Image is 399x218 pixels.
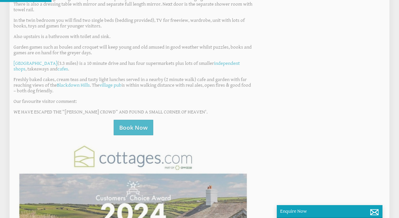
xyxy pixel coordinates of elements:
a: village pub [99,82,122,88]
a: Book Now [114,120,153,135]
p: Also upstairs is a bathroom with toilet and sink. [14,34,254,39]
a: cafes [57,66,68,72]
p: (3.3 miles) is a 10 minute drive and has four supermarkets plus lots of smaller , takeaways and . [14,61,254,72]
p: Our favourite visitor comment: [14,99,254,104]
p: WE HAVE ESCAPED THE “[PERSON_NAME] CROWD” AND FOUND A SMALL CORNER OF HEAVEN'. [14,109,254,115]
p: Garden games such as boules and croquet will keep young and old amused in good weather whilst puz... [14,44,254,56]
a: Blackdown Hills [57,82,90,88]
a: independent shops [14,61,240,72]
a: [GEOGRAPHIC_DATA] [14,61,57,66]
p: Enquire Now [280,208,379,214]
p: Freshly baked cakes, cream teas and tasty light lunches served in a nearby (2 minute walk) cafe a... [14,77,254,94]
p: In the twin bedroom you will find two single beds (bedding provided), TV for freeview, wardrobe, ... [14,18,254,29]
